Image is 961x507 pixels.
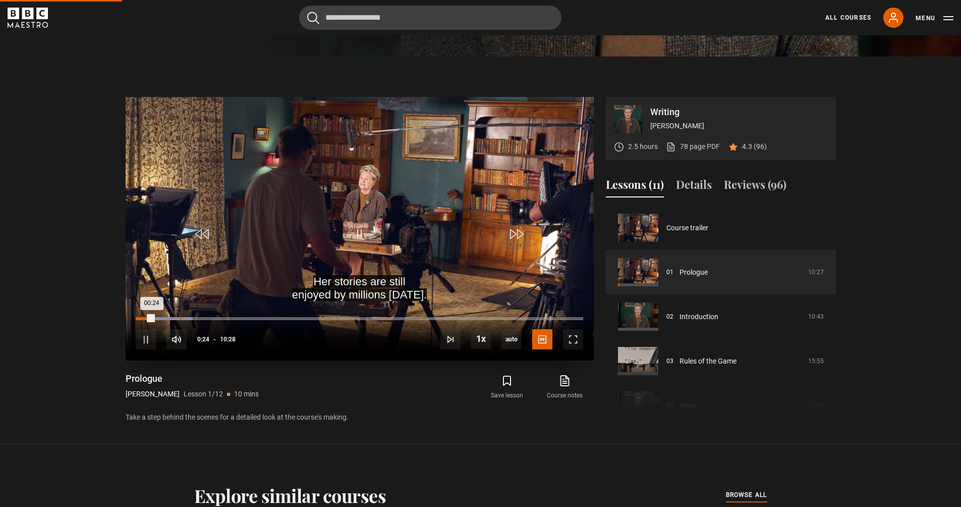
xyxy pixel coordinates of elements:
p: Take a step behind the scenes for a detailed look at the course's making. [126,412,594,423]
button: Lessons (11) [606,176,664,197]
span: 10:28 [220,330,236,348]
div: Progress Bar [136,317,583,320]
video-js: Video Player [126,97,594,361]
a: Course trailer [666,223,708,233]
button: Submit the search query [307,12,319,24]
svg: BBC Maestro [8,8,48,28]
a: Prologue [680,267,708,278]
a: browse all [726,490,767,501]
button: Reviews (96) [724,176,786,197]
p: 4.3 (96) [742,141,767,152]
p: Lesson 1/12 [184,389,223,399]
h1: Prologue [126,373,259,385]
p: [PERSON_NAME] [126,389,180,399]
button: Save lesson [478,373,536,402]
a: Course notes [536,373,593,402]
button: Captions [532,329,552,349]
a: 78 page PDF [666,141,720,152]
p: 10 mins [234,389,259,399]
span: auto [501,329,522,349]
a: Introduction [680,312,718,322]
p: [PERSON_NAME] [650,121,828,131]
button: Pause [136,329,156,349]
button: Playback Rate [471,329,491,349]
span: 0:24 [197,330,209,348]
button: Next Lesson [440,329,461,349]
a: All Courses [825,13,871,22]
a: Rules of the Game [680,356,737,367]
button: Mute [166,329,187,349]
h2: Explore similar courses [194,485,386,506]
button: Details [676,176,712,197]
p: 2.5 hours [628,141,658,152]
div: Current quality: 720p [501,329,522,349]
input: Search [299,6,561,30]
span: browse all [726,490,767,500]
button: Toggle navigation [916,13,953,23]
button: Fullscreen [563,329,583,349]
p: Writing [650,108,828,117]
span: - [213,336,216,343]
